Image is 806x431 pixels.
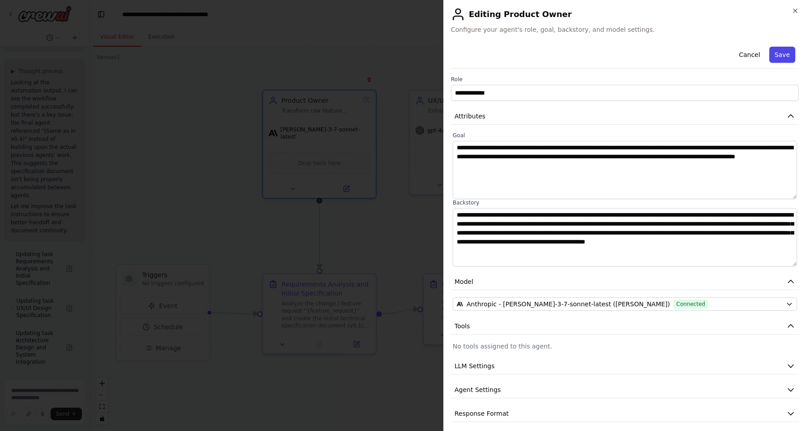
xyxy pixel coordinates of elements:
span: Model [454,277,473,286]
span: Attributes [454,112,485,121]
label: Role [451,76,799,83]
span: Anthropic - claude-3-7-sonnet-latest (Claude) [467,300,670,309]
span: Response Format [454,409,509,418]
p: No tools assigned to this agent. [453,342,797,351]
span: Configure your agent's role, goal, backstory, and model settings. [451,25,799,34]
button: Response Format [451,405,799,422]
button: Attributes [451,108,799,125]
button: Save [769,47,795,63]
button: Anthropic - [PERSON_NAME]-3-7-sonnet-latest ([PERSON_NAME])Connected [453,297,797,311]
h2: Editing Product Owner [451,7,799,22]
button: Model [451,274,799,290]
button: LLM Settings [451,358,799,374]
span: Tools [454,322,470,331]
button: Cancel [733,47,765,63]
label: Backstory [453,199,797,206]
span: LLM Settings [454,361,495,370]
span: Agent Settings [454,385,501,394]
label: Goal [453,132,797,139]
button: Agent Settings [451,382,799,398]
span: Connected [673,300,708,309]
button: Tools [451,318,799,335]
